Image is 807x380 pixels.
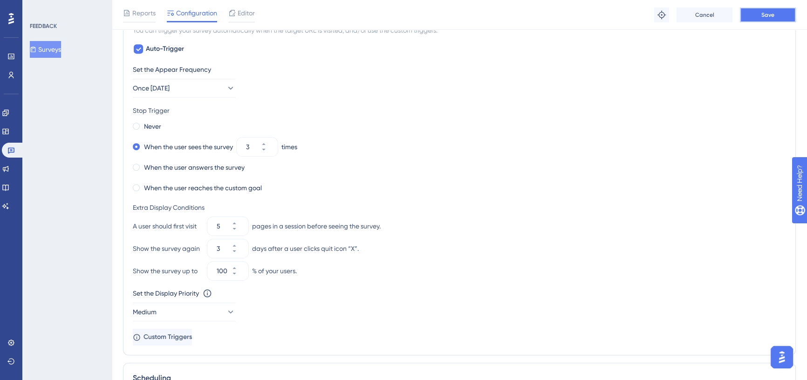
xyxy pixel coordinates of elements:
div: You can trigger your survey automatically when the target URL is visited, and/or use the custom t... [133,25,786,36]
div: Extra Display Conditions [133,202,786,213]
div: Show the survey up to [133,265,204,276]
div: pages in a session before seeing the survey. [252,221,381,232]
span: Save [761,11,774,19]
span: Cancel [695,11,714,19]
span: Need Help? [22,2,58,14]
iframe: UserGuiding AI Assistant Launcher [768,343,796,371]
button: Medium [133,303,235,321]
div: Set the Display Priority [133,288,199,299]
div: A user should first visit [133,221,204,232]
button: Cancel [677,7,732,22]
div: % of your users. [252,265,297,276]
label: When the user sees the survey [144,141,233,152]
button: Once [DATE] [133,79,235,97]
span: Editor [238,7,255,19]
button: Surveys [30,41,61,58]
span: Auto-Trigger [146,43,184,55]
div: days after a user clicks quit icon “X”. [252,243,359,254]
span: Custom Triggers [144,332,192,343]
label: When the user reaches the custom goal [144,182,262,193]
div: FEEDBACK [30,22,57,30]
div: Set the Appear Frequency [133,64,786,75]
span: Medium [133,306,157,318]
span: Once [DATE] [133,83,170,94]
div: Stop Trigger [133,105,786,116]
div: times [281,141,297,152]
label: When the user answers the survey [144,162,245,173]
span: Reports [132,7,156,19]
label: Never [144,121,161,132]
div: Show the survey again [133,243,204,254]
button: Save [740,7,796,22]
span: Configuration [176,7,217,19]
button: Custom Triggers [133,329,192,345]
